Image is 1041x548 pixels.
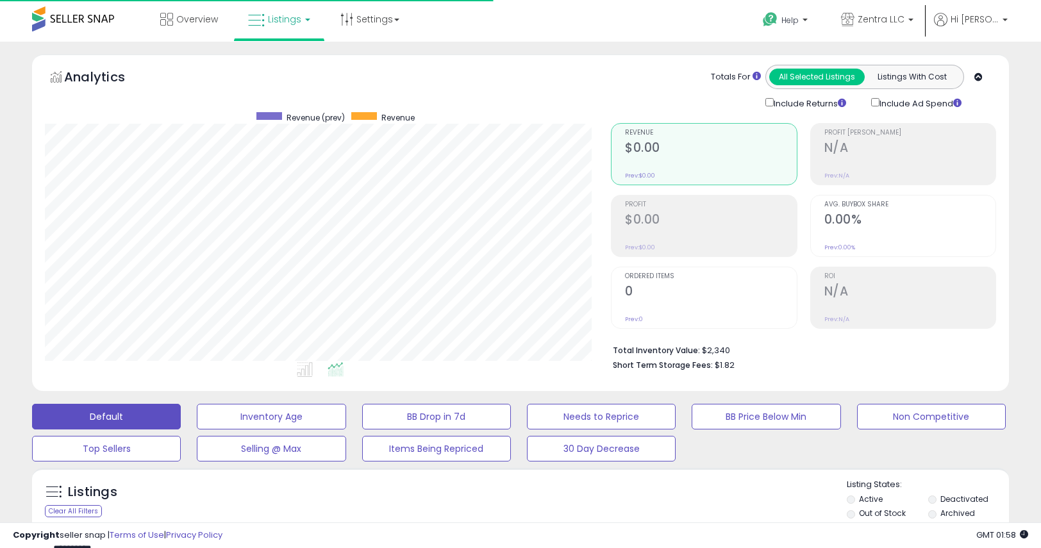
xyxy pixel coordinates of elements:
[527,404,676,429] button: Needs to Reprice
[362,436,511,461] button: Items Being Repriced
[287,112,345,123] span: Revenue (prev)
[715,359,735,371] span: $1.82
[858,13,904,26] span: Zentra LLC
[625,212,796,229] h2: $0.00
[824,244,855,251] small: Prev: 0.00%
[692,404,840,429] button: BB Price Below Min
[45,505,102,517] div: Clear All Filters
[625,244,655,251] small: Prev: $0.00
[625,273,796,280] span: Ordered Items
[197,404,346,429] button: Inventory Age
[976,529,1028,541] span: 2025-08-12 01:58 GMT
[32,404,181,429] button: Default
[13,529,60,541] strong: Copyright
[268,13,301,26] span: Listings
[166,529,222,541] a: Privacy Policy
[625,172,655,179] small: Prev: $0.00
[862,95,982,110] div: Include Ad Spend
[613,345,700,356] b: Total Inventory Value:
[625,129,796,137] span: Revenue
[362,404,511,429] button: BB Drop in 7d
[934,13,1008,42] a: Hi [PERSON_NAME]
[753,2,820,42] a: Help
[527,436,676,461] button: 30 Day Decrease
[110,529,164,541] a: Terms of Use
[13,529,222,542] div: seller snap | |
[64,68,150,89] h5: Analytics
[940,508,975,519] label: Archived
[824,201,995,208] span: Avg. Buybox Share
[824,284,995,301] h2: N/A
[824,315,849,323] small: Prev: N/A
[762,12,778,28] i: Get Help
[197,436,346,461] button: Selling @ Max
[711,71,761,83] div: Totals For
[756,95,862,110] div: Include Returns
[625,284,796,301] h2: 0
[940,494,988,504] label: Deactivated
[859,508,906,519] label: Out of Stock
[824,212,995,229] h2: 0.00%
[769,69,865,85] button: All Selected Listings
[613,360,713,370] b: Short Term Storage Fees:
[32,436,181,461] button: Top Sellers
[824,273,995,280] span: ROI
[68,483,117,501] h5: Listings
[625,315,643,323] small: Prev: 0
[857,404,1006,429] button: Non Competitive
[781,15,799,26] span: Help
[847,479,1009,491] p: Listing States:
[864,69,960,85] button: Listings With Cost
[824,172,849,179] small: Prev: N/A
[613,342,987,357] li: $2,340
[625,140,796,158] h2: $0.00
[859,494,883,504] label: Active
[951,13,999,26] span: Hi [PERSON_NAME]
[176,13,218,26] span: Overview
[824,129,995,137] span: Profit [PERSON_NAME]
[381,112,415,123] span: Revenue
[824,140,995,158] h2: N/A
[625,201,796,208] span: Profit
